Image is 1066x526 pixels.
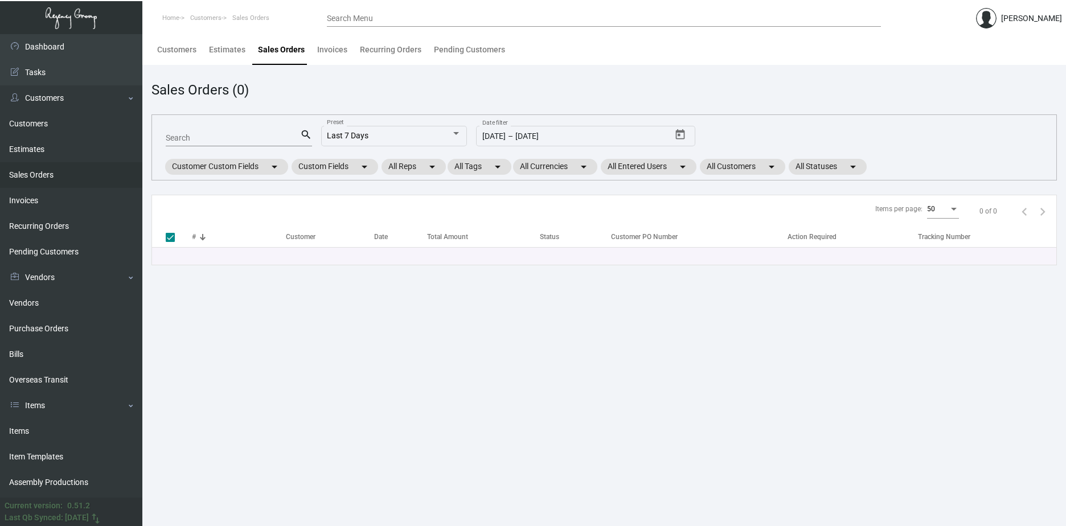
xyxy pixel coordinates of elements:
[427,232,468,242] div: Total Amount
[292,159,378,175] mat-chip: Custom Fields
[508,132,513,141] span: –
[165,159,288,175] mat-chip: Customer Custom Fields
[918,232,970,242] div: Tracking Number
[601,159,696,175] mat-chip: All Entered Users
[491,160,505,174] mat-icon: arrow_drop_down
[5,500,63,512] div: Current version:
[192,232,196,242] div: #
[151,80,249,100] div: Sales Orders (0)
[374,232,427,242] div: Date
[317,44,347,56] div: Invoices
[927,206,959,213] mat-select: Items per page:
[268,160,281,174] mat-icon: arrow_drop_down
[788,232,918,242] div: Action Required
[434,44,505,56] div: Pending Customers
[671,126,690,144] button: Open calendar
[976,8,997,28] img: admin@bootstrapmaster.com
[927,205,935,213] span: 50
[875,204,922,214] div: Items per page:
[1034,202,1052,220] button: Next page
[382,159,446,175] mat-chip: All Reps
[448,159,511,175] mat-chip: All Tags
[1001,13,1062,24] div: [PERSON_NAME]
[162,14,179,22] span: Home
[190,14,222,22] span: Customers
[577,160,591,174] mat-icon: arrow_drop_down
[918,232,1056,242] div: Tracking Number
[286,232,374,242] div: Customer
[676,160,690,174] mat-icon: arrow_drop_down
[67,500,90,512] div: 0.51.2
[5,512,89,524] div: Last Qb Synced: [DATE]
[513,159,597,175] mat-chip: All Currencies
[157,44,196,56] div: Customers
[425,160,439,174] mat-icon: arrow_drop_down
[979,206,997,216] div: 0 of 0
[192,232,286,242] div: #
[540,232,559,242] div: Status
[1015,202,1034,220] button: Previous page
[515,132,608,141] input: End date
[765,160,778,174] mat-icon: arrow_drop_down
[789,159,867,175] mat-chip: All Statuses
[258,44,305,56] div: Sales Orders
[358,160,371,174] mat-icon: arrow_drop_down
[209,44,245,56] div: Estimates
[300,128,312,142] mat-icon: search
[286,232,315,242] div: Customer
[232,14,269,22] span: Sales Orders
[611,232,678,242] div: Customer PO Number
[788,232,837,242] div: Action Required
[327,131,368,140] span: Last 7 Days
[374,232,388,242] div: Date
[360,44,421,56] div: Recurring Orders
[482,132,506,141] input: Start date
[427,232,540,242] div: Total Amount
[611,232,788,242] div: Customer PO Number
[540,232,605,242] div: Status
[700,159,785,175] mat-chip: All Customers
[846,160,860,174] mat-icon: arrow_drop_down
